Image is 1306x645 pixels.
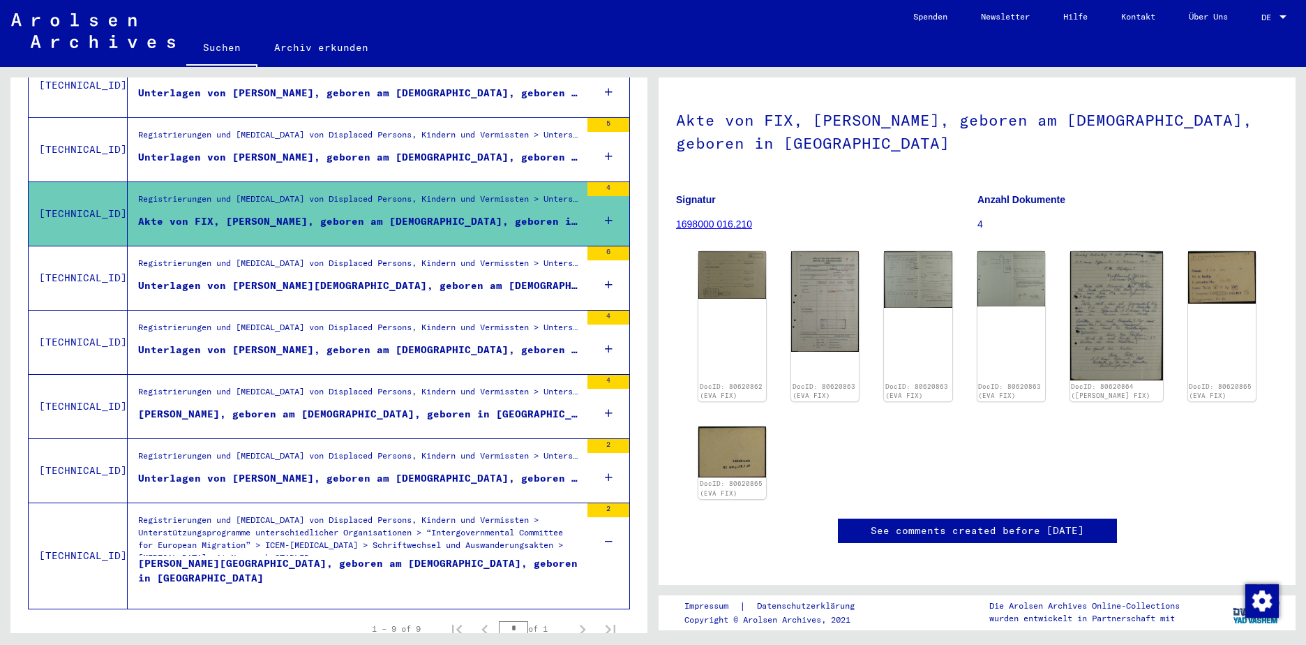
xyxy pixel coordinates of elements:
[698,251,766,298] img: 001.jpg
[1230,595,1282,630] img: yv_logo.png
[587,439,629,453] div: 2
[138,257,580,276] div: Registrierungen und [MEDICAL_DATA] von Displaced Persons, Kindern und Vermissten > Unterstützungs...
[372,623,421,635] div: 1 – 9 of 9
[29,246,128,310] td: [TECHNICAL_ID]
[29,181,128,246] td: [TECHNICAL_ID]
[1070,251,1163,380] img: 001.jpg
[29,503,128,609] td: [TECHNICAL_ID]
[1245,584,1279,618] img: Zustimmung ändern
[885,383,948,400] a: DocID: 80620863 (EVA FIX)
[698,427,766,477] img: 002.jpg
[977,194,1065,205] b: Anzahl Dokumente
[138,407,580,422] div: [PERSON_NAME], geboren am [DEMOGRAPHIC_DATA], geboren in [GEOGRAPHIC_DATA]
[791,251,859,352] img: 001.jpg
[700,480,763,497] a: DocID: 80620865 (EVA FIX)
[587,375,629,389] div: 4
[676,88,1278,172] h1: Akte von FIX, [PERSON_NAME], geboren am [DEMOGRAPHIC_DATA], geboren in [GEOGRAPHIC_DATA]
[587,182,629,196] div: 4
[684,599,871,614] div: |
[138,214,580,229] div: Akte von FIX, [PERSON_NAME], geboren am [DEMOGRAPHIC_DATA], geboren in [GEOGRAPHIC_DATA]
[569,615,596,643] button: Next page
[443,615,471,643] button: First page
[138,385,580,405] div: Registrierungen und [MEDICAL_DATA] von Displaced Persons, Kindern und Vermissten > Unterstützungs...
[793,383,855,400] a: DocID: 80620863 (EVA FIX)
[1189,383,1252,400] a: DocID: 80620865 (EVA FIX)
[978,383,1041,400] a: DocID: 80620863 (EVA FIX)
[138,150,580,165] div: Unterlagen von [PERSON_NAME], geboren am [DEMOGRAPHIC_DATA], geboren in [GEOGRAPHIC_DATA] und von...
[977,217,1278,232] p: 4
[29,438,128,503] td: [TECHNICAL_ID]
[138,128,580,148] div: Registrierungen und [MEDICAL_DATA] von Displaced Persons, Kindern und Vermissten > Unterstützungs...
[138,450,580,469] div: Registrierungen und [MEDICAL_DATA] von Displaced Persons, Kindern und Vermissten > Unterstützungs...
[1071,383,1150,400] a: DocID: 80620864 ([PERSON_NAME] FIX)
[684,614,871,626] p: Copyright © Arolsen Archives, 2021
[138,556,580,598] div: [PERSON_NAME][GEOGRAPHIC_DATA], geboren am [DEMOGRAPHIC_DATA], geboren in [GEOGRAPHIC_DATA]
[989,600,1180,612] p: Die Arolsen Archives Online-Collections
[684,599,740,614] a: Impressum
[257,31,385,64] a: Archiv erkunden
[138,279,580,293] div: Unterlagen von [PERSON_NAME][DEMOGRAPHIC_DATA], geboren am [DEMOGRAPHIC_DATA], geboren in [GEOGRA...
[138,343,580,357] div: Unterlagen von [PERSON_NAME], geboren am [DEMOGRAPHIC_DATA], geboren in [GEOGRAPHIC_DATA] und von...
[700,383,763,400] a: DocID: 80620862 (EVA FIX)
[499,622,569,635] div: of 1
[29,310,128,374] td: [TECHNICAL_ID]
[138,86,580,101] div: Unterlagen von [PERSON_NAME], geboren am [DEMOGRAPHIC_DATA], geboren in [GEOGRAPHIC_DATA] und von...
[676,218,752,230] a: 1698000 016.210
[138,193,580,212] div: Registrierungen und [MEDICAL_DATA] von Displaced Persons, Kindern und Vermissten > Unterstützungs...
[29,117,128,181] td: [TECHNICAL_ID]
[186,31,257,67] a: Suchen
[871,524,1084,538] a: See comments created before [DATE]
[746,599,871,614] a: Datenschutzerklärung
[977,251,1045,306] img: 003.jpg
[587,503,629,517] div: 2
[138,514,580,563] div: Registrierungen und [MEDICAL_DATA] von Displaced Persons, Kindern und Vermissten > Unterstützungs...
[587,246,629,260] div: 6
[29,374,128,438] td: [TECHNICAL_ID]
[1188,251,1256,304] img: 001.jpg
[471,615,499,643] button: Previous page
[587,311,629,325] div: 4
[138,321,580,341] div: Registrierungen und [MEDICAL_DATA] von Displaced Persons, Kindern und Vermissten > Unterstützungs...
[1261,13,1277,22] span: DE
[138,471,580,486] div: Unterlagen von [PERSON_NAME], geboren am [DEMOGRAPHIC_DATA], geboren in [GEOGRAPHIC_DATA] und von...
[596,615,624,643] button: Last page
[676,194,716,205] b: Signatur
[989,612,1180,625] p: wurden entwickelt in Partnerschaft mit
[11,13,175,48] img: Arolsen_neg.svg
[884,251,952,308] img: 002.jpg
